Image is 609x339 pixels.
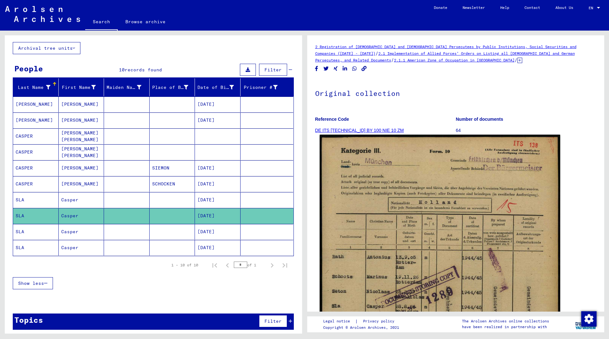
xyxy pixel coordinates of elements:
mat-cell: [PERSON_NAME] [13,112,59,128]
mat-cell: [DATE] [195,224,241,240]
span: / [515,57,517,63]
a: Legal notice [323,318,355,325]
a: Privacy policy [358,318,402,325]
p: have been realized in partnership with [462,324,549,330]
mat-cell: SLA [13,240,59,256]
div: of 1 [234,262,266,268]
div: Last Name [16,82,58,92]
mat-cell: [DATE] [195,208,241,224]
div: Date of Birth [197,84,234,91]
button: Previous page [221,259,234,271]
mat-cell: [PERSON_NAME] [59,160,104,176]
button: Share on Xing [332,65,339,73]
mat-cell: Casper [59,192,104,208]
mat-cell: SCHOCKEN [150,176,195,192]
button: Show less [13,277,53,289]
span: 10 [119,67,125,73]
div: Topics [14,314,43,326]
button: Next page [266,259,279,271]
span: Filter [264,318,282,324]
mat-cell: [PERSON_NAME] [PERSON_NAME] [59,128,104,144]
button: Share on LinkedIn [342,65,348,73]
button: Copy link [361,65,368,73]
mat-cell: [DATE] [195,240,241,256]
div: First Name [61,84,96,91]
button: Share on Facebook [313,65,320,73]
mat-cell: CASPER [13,144,59,160]
div: Maiden Name [107,84,141,91]
button: Last page [279,259,291,271]
mat-cell: [DATE] [195,192,241,208]
img: Change consent [581,311,597,327]
div: Maiden Name [107,82,149,92]
div: | [323,318,402,325]
mat-cell: SLA [13,208,59,224]
mat-cell: CASPER [13,160,59,176]
button: Filter [259,64,287,76]
a: 2 Registration of [DEMOGRAPHIC_DATA] and [DEMOGRAPHIC_DATA] Persecutees by Public Institutions, S... [315,44,576,56]
a: Browse archive [118,14,173,29]
img: yv_logo.png [574,316,598,332]
mat-cell: [PERSON_NAME] [PERSON_NAME] [59,144,104,160]
b: Number of documents [456,117,503,122]
mat-cell: [PERSON_NAME] [59,97,104,112]
mat-header-cell: Last Name [13,78,59,96]
mat-cell: [DATE] [195,160,241,176]
button: First page [208,259,221,271]
mat-header-cell: Maiden Name [104,78,150,96]
mat-cell: [DATE] [195,97,241,112]
div: People [14,63,43,74]
b: Reference Code [315,117,349,122]
mat-cell: [PERSON_NAME] [59,176,104,192]
div: First Name [61,82,104,92]
button: Share on Twitter [323,65,330,73]
mat-header-cell: Date of Birth [195,78,241,96]
mat-cell: [PERSON_NAME] [59,112,104,128]
div: Prisoner # [243,84,278,91]
button: Archival tree units [13,42,80,54]
mat-cell: SLA [13,224,59,240]
a: 2.1 Implementation of Allied Forces’ Orders on Listing all [DEMOGRAPHIC_DATA] and German Persecut... [315,51,575,62]
button: Share on WhatsApp [351,65,358,73]
span: Filter [264,67,282,73]
mat-header-cell: Place of Birth [150,78,195,96]
div: 1 – 10 of 10 [171,262,198,268]
mat-cell: [DATE] [195,112,241,128]
a: DE ITS [TECHNICAL_ID] BY 100 NIE 10 ZM [315,128,404,133]
a: 2.1.1 American Zone of Occupation in [GEOGRAPHIC_DATA] [394,58,515,62]
mat-cell: [DATE] [195,176,241,192]
div: Change consent [581,311,596,326]
p: The Arolsen Archives online collections [462,318,549,324]
span: / [375,50,378,56]
button: Filter [259,315,287,327]
mat-cell: Casper [59,208,104,224]
p: Copyright © Arolsen Archives, 2021 [323,325,402,330]
mat-header-cell: First Name [59,78,104,96]
span: / [391,57,394,63]
h1: Original collection [315,79,597,107]
mat-cell: SLA [13,192,59,208]
div: Date of Birth [197,82,242,92]
mat-header-cell: Prisoner # [241,78,293,96]
mat-cell: SIEMON [150,160,195,176]
mat-cell: Casper [59,240,104,256]
span: EN [589,6,596,10]
div: Place of Birth [152,84,189,91]
mat-cell: CASPER [13,176,59,192]
mat-cell: [PERSON_NAME] [13,97,59,112]
a: Search [85,14,118,31]
span: records found [125,67,162,73]
mat-cell: Casper [59,224,104,240]
img: Arolsen_neg.svg [5,6,80,22]
div: Prisoner # [243,82,286,92]
p: 64 [456,127,596,134]
span: Show less [18,280,44,286]
mat-cell: CASPER [13,128,59,144]
div: Last Name [16,84,50,91]
div: Place of Birth [152,82,197,92]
